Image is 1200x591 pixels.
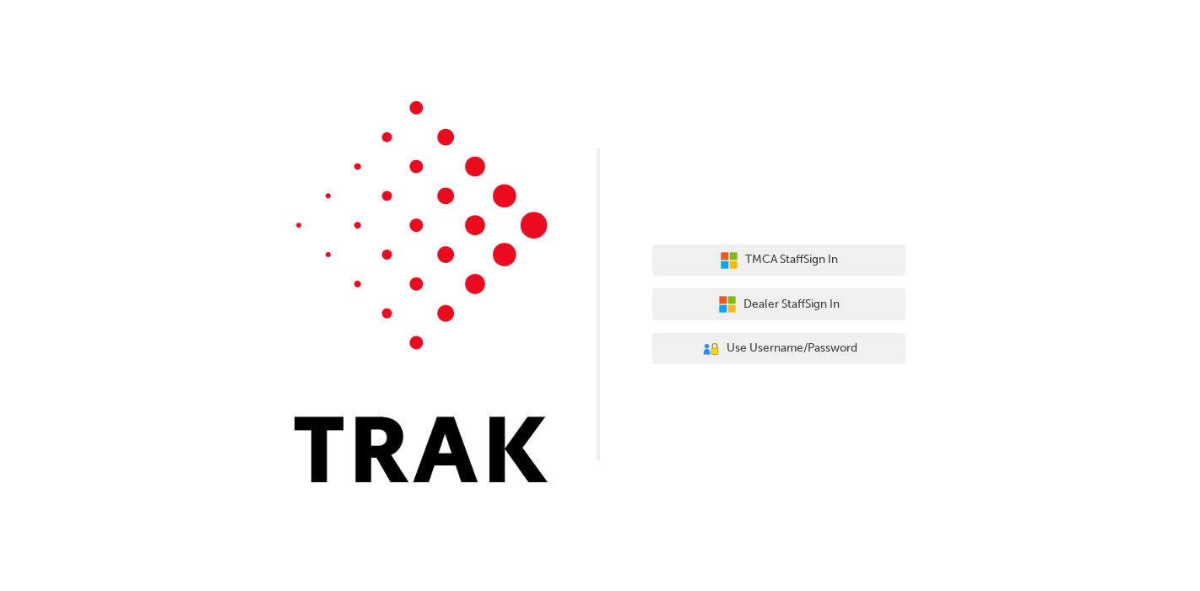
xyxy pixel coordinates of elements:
[652,333,905,365] button: Use Username/Password
[295,101,548,482] img: Trak
[745,250,838,270] span: TMCA Staff Sign In
[743,295,840,314] span: Dealer Staff Sign In
[652,244,905,277] button: TMCA StaffSign In
[652,288,905,320] button: Dealer StaffSign In
[727,339,857,358] span: Use Username/Password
